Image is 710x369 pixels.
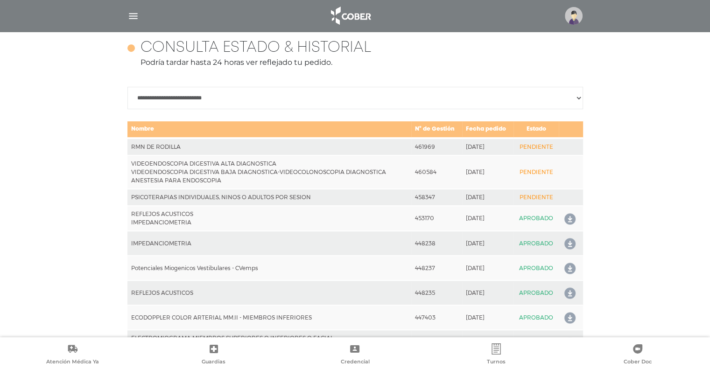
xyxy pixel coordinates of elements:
td: Potenciales Miogenicos Vestibulares - CVemps [127,256,411,280]
img: logo_cober_home-white.png [326,5,375,27]
td: PENDIENTE [513,155,558,189]
td: 458347 [411,189,462,206]
span: Credencial [340,358,369,367]
td: 448237 [411,256,462,280]
td: Fecha pedido [462,121,513,138]
td: [DATE] [462,256,513,280]
td: REFLEJOS ACUSTICOS IMPEDANCIOMETRIA [127,206,411,231]
td: RMN DE RODILLA [127,138,411,155]
span: Cober Doc [624,358,652,367]
img: Cober_menu-lines-white.svg [127,10,139,22]
td: PENDIENTE [513,189,558,206]
td: REFLEJOS ACUSTICOS [127,280,411,305]
td: 453170 [411,206,462,231]
td: [DATE] [462,138,513,155]
td: IMPEDANCIOMETRIA [127,231,411,256]
p: Podría tardar hasta 24 horas ver reflejado tu pedido. [127,57,583,68]
img: profile-placeholder.svg [565,7,583,25]
td: PSICOTERAPIAS INDIVIDUALES, NINOS O ADULTOS POR SESION [127,189,411,206]
a: Atención Médica Ya [2,343,143,367]
td: 461969 [411,138,462,155]
td: 460584 [411,155,462,189]
a: Cober Doc [567,343,708,367]
span: Atención Médica Ya [46,358,99,367]
td: Estado [513,121,558,138]
span: Guardias [202,358,225,367]
td: Nombre [127,121,411,138]
td: 446511 [411,330,462,355]
td: [DATE] [462,305,513,330]
td: VIDEOENDOSCOPIA DIGESTIVA ALTA DIAGNOSTICA VIDEOENDOSCOPIA DIGESTIVA BAJA DIAGNOSTICA-VIDEOCOLONO... [127,155,411,189]
td: [DATE] [462,280,513,305]
td: APROBADO [513,256,558,280]
td: ELECTROMIOGRAMA MIEMBROS SUPERIORES O INFERIORES O FACIAL ELECTROMIOGRAMA CON VELOCIDAD DE CONDUC... [127,330,411,355]
td: N° de Gestión [411,121,462,138]
a: Credencial [284,343,426,367]
td: [DATE] [462,330,513,355]
td: APROBADO [513,280,558,305]
td: [DATE] [462,231,513,256]
span: Turnos [487,358,506,367]
td: APROBADO [513,231,558,256]
td: ECODOPPLER COLOR ARTERIAL MM.II - MIEMBROS INFERIORES [127,305,411,330]
td: [DATE] [462,206,513,231]
td: 448235 [411,280,462,305]
td: APROBADO [513,305,558,330]
a: Turnos [426,343,567,367]
td: APROBADO [513,206,558,231]
td: APROBADO [513,330,558,355]
a: Guardias [143,343,285,367]
td: 448238 [411,231,462,256]
td: [DATE] [462,189,513,206]
td: [DATE] [462,155,513,189]
td: PENDIENTE [513,138,558,155]
td: 447403 [411,305,462,330]
h4: Consulta estado & historial [141,39,371,57]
